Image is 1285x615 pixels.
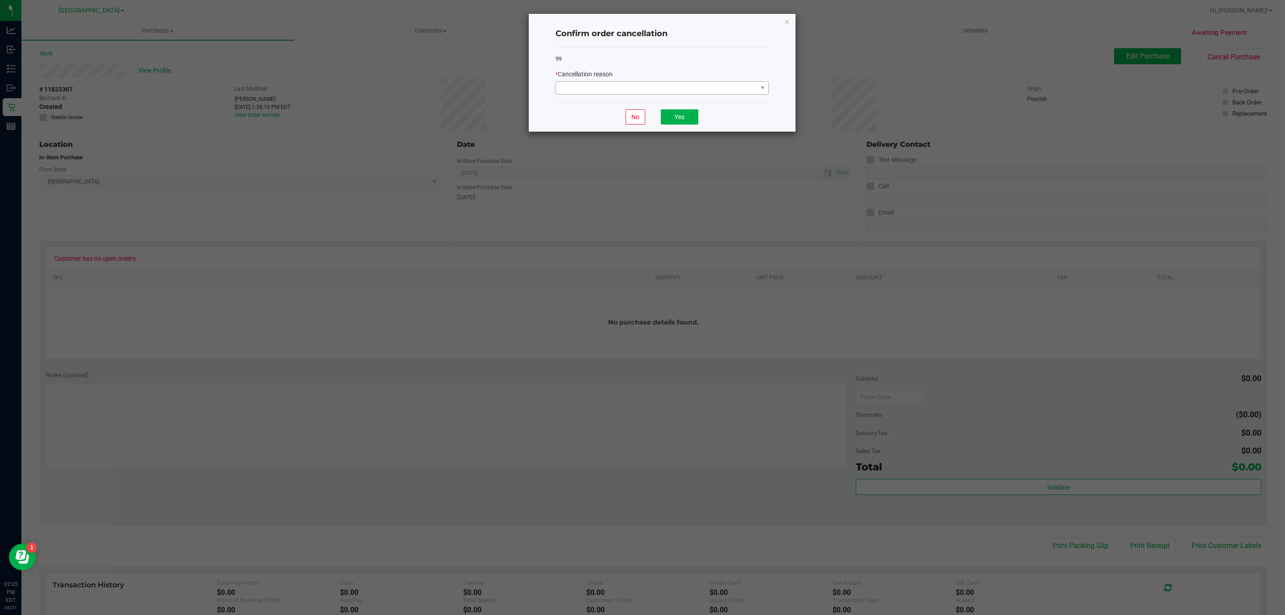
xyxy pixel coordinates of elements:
span: 99 [555,55,562,62]
span: Cancellation reason [558,71,613,78]
button: Yes [661,109,698,125]
h4: Confirm order cancellation [555,28,769,40]
button: Close [784,16,790,27]
iframe: Resource center unread badge [26,542,37,553]
button: No [626,109,645,125]
iframe: Resource center [9,544,36,570]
